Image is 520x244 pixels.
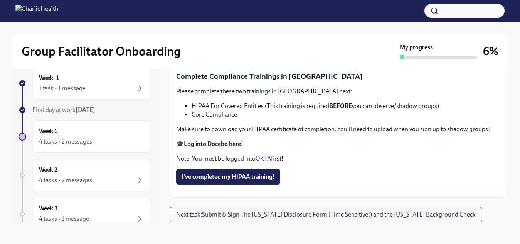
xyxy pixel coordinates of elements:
li: Core Compliance [192,110,501,119]
p: 🎓 [176,140,501,148]
div: 4 tasks • 2 messages [39,176,92,185]
img: CharlieHealth [15,5,58,17]
button: Next task:Submit & Sign The [US_STATE] Disclosure Form (Time Sensitive!) and the [US_STATE] Backg... [170,207,482,222]
a: Week 14 tasks • 2 messages [19,120,151,153]
a: Week 24 tasks • 2 messages [19,159,151,191]
strong: BEFORE [329,102,352,110]
div: 1 task • 1 message [39,84,86,93]
div: 4 tasks • 2 messages [39,137,92,146]
p: Make sure to download your HIPAA certificate of completion. You'll need to upload when you sign u... [176,125,501,134]
h2: Group Facilitator Onboarding [22,44,181,59]
h3: 6% [483,44,498,58]
p: Please complete these two trainings in [GEOGRAPHIC_DATA] next: [176,87,501,96]
strong: My progress [400,43,433,52]
h6: Week 2 [39,166,57,174]
span: First day at work [32,106,95,114]
div: 4 tasks • 1 message [39,215,89,223]
a: Log into Docebo here! [184,140,243,147]
li: HIPAA For Covered Entities (This training is required you can observe/shadow groups) [192,102,501,110]
button: I've completed my HIPAA training! [176,169,280,185]
a: First day at work[DATE] [19,106,151,114]
h6: Week 3 [39,204,58,213]
span: I've completed my HIPAA training! [182,173,275,181]
span: Next task : Submit & Sign The [US_STATE] Disclosure Form (Time Sensitive!) and the [US_STATE] Bac... [176,211,476,219]
a: OKTA [256,155,271,162]
h6: Week 1 [39,127,57,136]
strong: [DATE] [76,106,95,114]
p: Note: You must be logged into first! [176,154,501,163]
h6: Week -1 [39,74,59,82]
a: Week -11 task • 1 message [19,67,151,100]
p: Complete Compliance Trainings in [GEOGRAPHIC_DATA] [176,71,501,81]
a: Week 34 tasks • 1 message [19,198,151,230]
